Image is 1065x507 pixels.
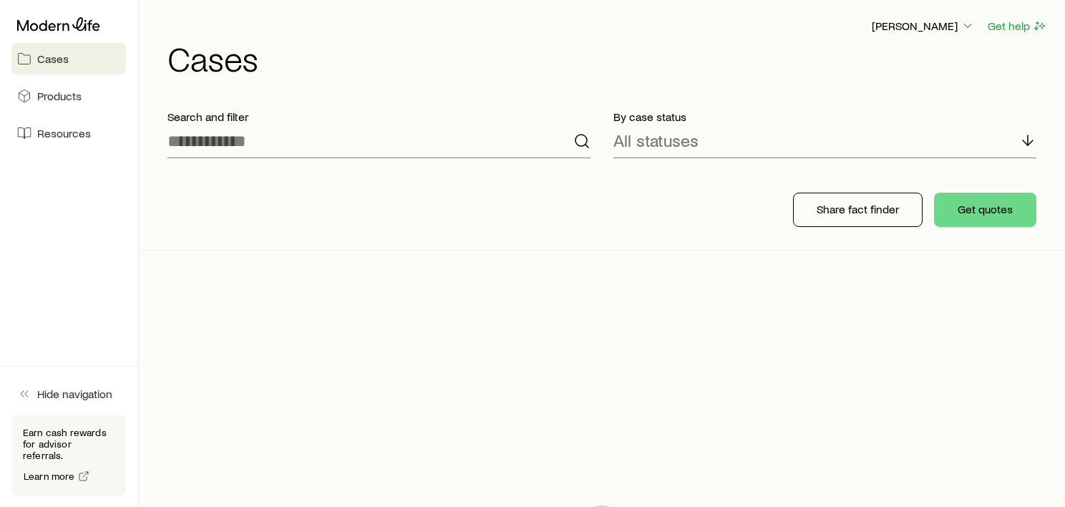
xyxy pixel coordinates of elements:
button: Get quotes [934,193,1036,227]
span: Hide navigation [37,387,112,401]
span: Learn more [24,471,75,481]
p: Share fact finder [817,202,899,216]
button: Hide navigation [11,378,126,410]
button: Get help [987,18,1048,34]
h1: Cases [167,41,1048,75]
p: Earn cash rewards for advisor referrals. [23,427,115,461]
p: All statuses [613,130,699,150]
p: Search and filter [167,110,590,124]
a: Products [11,80,126,112]
p: By case status [613,110,1036,124]
span: Cases [37,52,69,66]
div: Earn cash rewards for advisor referrals.Learn more [11,415,126,496]
a: Resources [11,117,126,149]
span: Products [37,89,82,103]
a: Cases [11,43,126,74]
button: Share fact finder [793,193,923,227]
p: [PERSON_NAME] [872,19,975,33]
button: [PERSON_NAME] [871,18,976,35]
span: Resources [37,126,91,140]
